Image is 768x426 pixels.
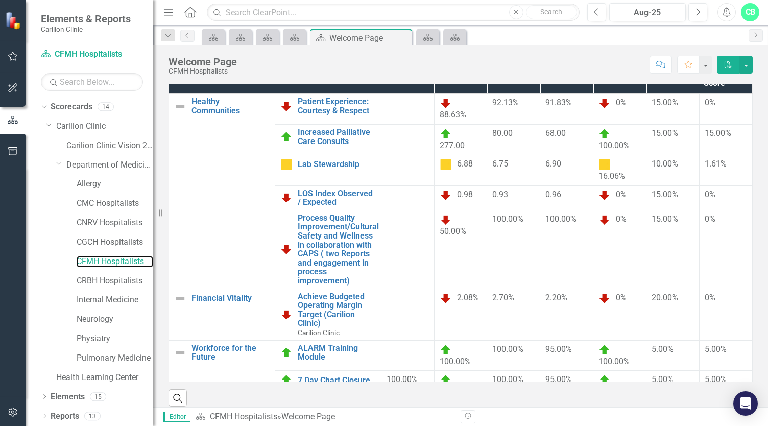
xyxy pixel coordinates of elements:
img: On Target [280,346,293,359]
img: Below Plan [280,243,293,255]
a: 7 Day Chart Closure [298,376,376,385]
span: 16.06% [598,171,625,181]
span: 20.00% [652,293,678,302]
span: 1.61% [705,159,727,169]
span: 95.00% [545,344,572,354]
a: Elements [51,391,85,403]
a: Physiatry [77,333,153,345]
td: Double-Click to Edit Right Click for Context Menu [275,289,381,340]
span: 0% [616,214,627,224]
small: Carilion Clinic [41,25,131,33]
a: Pulmonary Medicine [77,352,153,364]
div: 15 [90,392,106,401]
img: On Target [598,128,611,140]
div: Aug-25 [613,7,682,19]
span: 0% [616,98,627,107]
span: 80.00 [492,128,513,138]
span: 5.00% [705,344,727,354]
td: Double-Click to Edit Right Click for Context Menu [275,371,381,401]
div: Welcome Page [329,32,410,44]
span: Elements & Reports [41,13,131,25]
span: 6.88 [457,159,473,169]
img: Caution [598,158,611,171]
a: CRBH Hospitalists [77,275,153,287]
span: 0.96 [545,190,561,199]
span: 15.00% [652,98,678,107]
img: Below Plan [598,292,611,304]
a: LOS Index Observed / Expected [298,189,376,207]
span: 2.70% [492,293,514,302]
span: 0.98 [457,190,473,199]
a: Healthy Communities [191,97,270,115]
img: On Target [598,344,611,356]
span: 2.08% [457,293,479,302]
div: Welcome Page [281,412,335,421]
td: Double-Click to Edit Right Click for Context Menu [169,340,275,401]
span: 5.00% [705,374,727,384]
span: 5.00% [652,374,674,384]
a: ALARM Training Module [298,344,376,362]
a: Reports [51,411,79,422]
a: CFMH Hospitalists [41,49,143,60]
img: Below Plan [280,309,293,321]
span: 68.00 [545,128,566,138]
a: Internal Medicine [77,294,153,306]
td: Double-Click to Edit Right Click for Context Menu [169,289,275,340]
span: 0.93 [492,190,508,199]
img: Caution [440,158,452,171]
img: Below Plan [598,189,611,201]
a: Increased Palliative Care Consults [298,128,376,146]
input: Search Below... [41,73,143,91]
img: On Target [440,374,452,386]
button: Search [526,5,577,19]
td: Double-Click to Edit Right Click for Context Menu [275,210,381,289]
img: Not Defined [174,100,186,112]
a: Allergy [77,178,153,190]
span: 100.00% [545,214,577,224]
span: 0% [616,293,627,302]
td: Double-Click to Edit Right Click for Context Menu [275,340,381,371]
img: On Target [440,344,452,356]
img: Below Plan [598,97,611,109]
a: Workforce for the Future [191,344,270,362]
span: 0% [705,98,715,107]
a: Health Learning Center [56,372,153,384]
span: 91.83% [545,98,572,107]
span: 15.00% [652,128,678,138]
span: 95.00% [545,374,572,384]
a: Financial Vitality [191,294,270,303]
a: CNRV Hospitalists [77,217,153,229]
span: 6.90 [545,159,561,169]
img: Caution [280,158,293,171]
div: Open Intercom Messenger [733,391,758,416]
a: CMC Hospitalists [77,198,153,209]
img: On Target [598,374,611,386]
img: Not Defined [174,346,186,359]
span: Carilion Clinic [298,328,340,337]
div: 14 [98,103,114,111]
span: 0% [616,190,627,199]
a: Lab Stewardship [298,160,376,169]
img: On Target [440,128,452,140]
button: Aug-25 [609,3,686,21]
span: 100.00% [492,214,523,224]
button: CB [741,3,759,21]
span: 6.75 [492,159,508,169]
div: » [196,411,453,423]
span: 15.00% [652,214,678,224]
img: Below Plan [440,214,452,226]
a: Achieve Budgeted Operating Margin Target (Carilion Clinic) [298,292,376,328]
img: Below Plan [280,100,293,112]
div: Welcome Page [169,56,237,67]
a: Patient Experience: Courtesy & Respect [298,97,376,115]
a: Carilion Clinic [56,121,153,132]
span: 0% [705,214,715,224]
img: On Target [280,131,293,143]
span: 100.00% [387,374,418,384]
span: 5.00% [652,344,674,354]
span: 50.00% [440,226,466,236]
a: Carilion Clinic Vision 2025 Scorecard [66,140,153,152]
img: Below Plan [440,292,452,304]
div: 13 [84,412,101,420]
img: Below Plan [440,97,452,109]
